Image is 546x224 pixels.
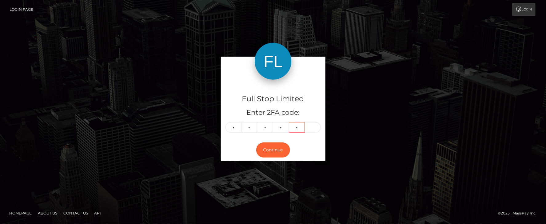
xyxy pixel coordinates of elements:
a: API [92,208,103,218]
a: Contact Us [61,208,90,218]
a: About Us [35,208,60,218]
div: © 2025 , MassPay Inc. [498,210,541,217]
h4: Full Stop Limited [225,94,321,104]
img: Full Stop Limited [255,43,292,80]
a: Homepage [7,208,34,218]
h5: Enter 2FA code: [225,108,321,118]
button: Continue [256,142,290,158]
a: Login [512,3,536,16]
a: Login Page [10,3,33,16]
